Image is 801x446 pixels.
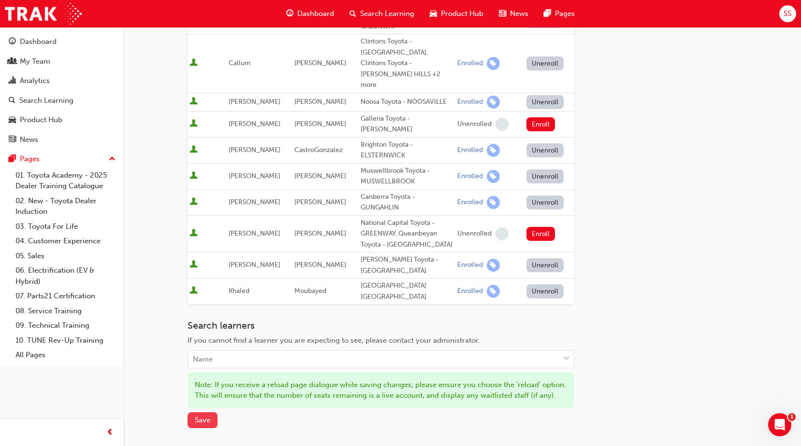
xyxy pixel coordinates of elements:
[4,150,119,168] button: Pages
[487,259,500,272] span: learningRecordVerb_ENROLL-icon
[9,38,16,46] span: guage-icon
[9,57,16,66] span: people-icon
[12,234,119,249] a: 04. Customer Experience
[544,8,551,20] span: pages-icon
[4,53,119,70] a: My Team
[294,120,346,128] span: [PERSON_NAME]
[487,196,500,209] span: learningRecordVerb_ENROLL-icon
[12,348,119,362] a: All Pages
[188,412,218,428] button: Save
[526,195,564,209] button: Unenroll
[189,171,198,181] span: User is active
[361,113,453,135] div: Galleria Toyota - [PERSON_NAME]
[526,227,555,241] button: Enroll
[457,198,483,207] div: Enrolled
[526,95,564,109] button: Unenroll
[361,97,453,108] div: Noosa Toyota - NOOSAVILLE
[229,98,280,106] span: [PERSON_NAME]
[361,139,453,161] div: Brighton Toyota - ELSTERNWICK
[350,8,356,20] span: search-icon
[784,8,791,19] span: SS
[487,57,500,70] span: learningRecordVerb_ENROLL-icon
[361,192,453,213] div: Canberra Toyota - GUNGAHLIN
[229,287,249,295] span: Khaled
[20,56,50,67] div: My Team
[457,287,483,296] div: Enrolled
[20,75,50,86] div: Analytics
[12,168,119,194] a: 01. Toyota Academy - 2025 Dealer Training Catalogue
[4,111,119,129] a: Product Hub
[189,229,198,238] span: User is active
[526,143,564,157] button: Unenroll
[526,169,564,183] button: Unenroll
[4,72,119,90] a: Analytics
[555,8,575,19] span: Pages
[342,4,422,24] a: search-iconSearch Learning
[361,36,453,91] div: Clintons Toyota - [GEOGRAPHIC_DATA], Clintons Toyota - [PERSON_NAME] HILLS +2 more
[294,287,326,295] span: Moubayed
[286,8,293,20] span: guage-icon
[4,31,119,150] button: DashboardMy TeamAnalyticsSearch LearningProduct HubNews
[768,413,791,436] iframe: Intercom live chat
[109,153,116,166] span: up-icon
[189,260,198,270] span: User is active
[9,77,16,85] span: chart-icon
[193,354,213,365] div: Name
[229,198,280,206] span: [PERSON_NAME]
[495,118,509,131] span: learningRecordVerb_NONE-icon
[229,172,280,180] span: [PERSON_NAME]
[12,249,119,264] a: 05. Sales
[526,56,564,70] button: Unenroll
[9,136,16,144] span: news-icon
[5,3,82,25] img: Trak
[4,131,119,149] a: News
[487,96,500,109] span: learningRecordVerb_ENROLL-icon
[779,5,796,22] button: SS
[361,280,453,302] div: [GEOGRAPHIC_DATA] [GEOGRAPHIC_DATA]
[106,427,114,439] span: prev-icon
[487,285,500,298] span: learningRecordVerb_ENROLL-icon
[9,155,16,164] span: pages-icon
[4,33,119,51] a: Dashboard
[188,320,574,331] h3: Search learners
[457,120,492,129] div: Unenrolled
[361,166,453,187] div: Muswellbrook Toyota - MUSWELLBROOK
[457,59,483,68] div: Enrolled
[526,117,555,131] button: Enroll
[294,172,346,180] span: [PERSON_NAME]
[430,8,437,20] span: car-icon
[195,416,210,424] span: Save
[189,286,198,296] span: User is active
[294,146,343,154] span: CastroGonzalez
[20,36,57,47] div: Dashboard
[9,116,16,125] span: car-icon
[294,229,346,237] span: [PERSON_NAME]
[441,8,483,19] span: Product Hub
[294,98,346,106] span: [PERSON_NAME]
[526,284,564,298] button: Unenroll
[189,58,198,68] span: User is active
[189,97,198,107] span: User is active
[12,318,119,333] a: 09. Technical Training
[229,120,280,128] span: [PERSON_NAME]
[487,144,500,157] span: learningRecordVerb_ENROLL-icon
[229,146,280,154] span: [PERSON_NAME]
[4,92,119,110] a: Search Learning
[457,229,492,238] div: Unenrolled
[788,413,796,421] span: 1
[189,145,198,155] span: User is active
[229,59,250,67] span: Callum
[229,261,280,269] span: [PERSON_NAME]
[422,4,491,24] a: car-iconProduct Hub
[495,227,509,240] span: learningRecordVerb_NONE-icon
[189,197,198,207] span: User is active
[19,95,73,106] div: Search Learning
[499,8,506,20] span: news-icon
[457,146,483,155] div: Enrolled
[294,59,346,67] span: [PERSON_NAME]
[487,170,500,183] span: learningRecordVerb_ENROLL-icon
[297,8,334,19] span: Dashboard
[188,336,480,345] span: If you cannot find a learner you are expecting to see, please contact your administrator.
[189,119,198,129] span: User is active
